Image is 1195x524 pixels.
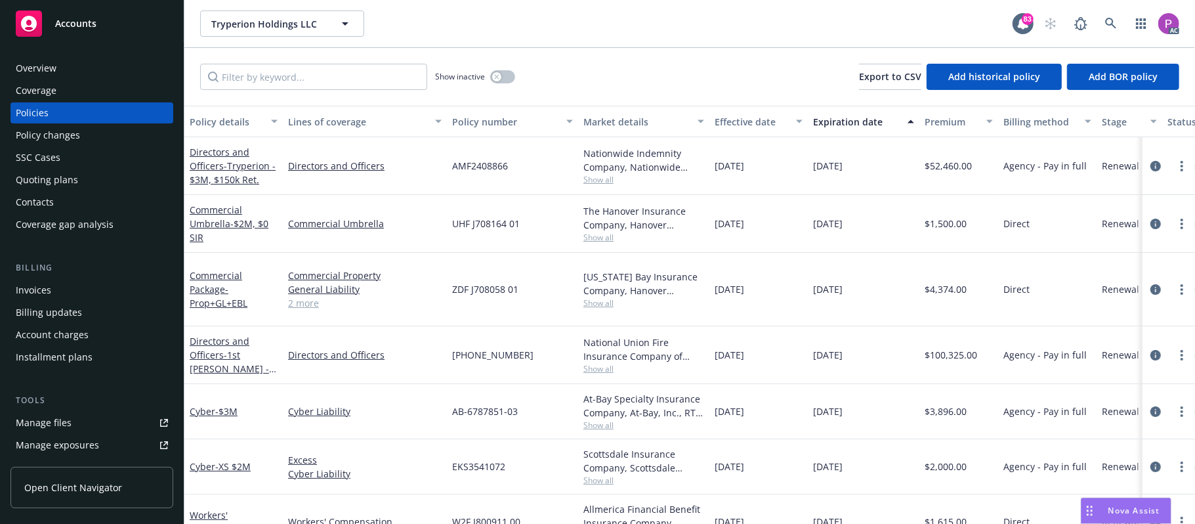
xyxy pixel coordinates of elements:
span: $4,374.00 [925,282,967,296]
div: Market details [583,115,690,129]
span: Agency - Pay in full [1003,159,1087,173]
span: [DATE] [715,282,744,296]
span: AB-6787851-03 [452,404,518,418]
span: ZDF J708058 01 [452,282,518,296]
a: Commercial Umbrella [190,204,268,244]
span: - XS $2M [215,460,251,473]
a: Cyber [190,405,238,418]
a: Commercial Property [288,269,442,282]
span: Add BOR policy [1089,70,1158,83]
div: Policies [16,102,49,123]
span: [DATE] [813,282,843,296]
a: Directors and Officers [190,146,276,186]
button: Billing method [998,106,1097,137]
span: [PHONE_NUMBER] [452,348,534,362]
a: more [1174,158,1190,174]
a: more [1174,347,1190,363]
span: Agency - Pay in full [1003,460,1087,473]
span: [DATE] [813,159,843,173]
span: AMF2408866 [452,159,508,173]
span: Export to CSV [859,70,921,83]
div: Premium [925,115,978,129]
span: Agency - Pay in full [1003,404,1087,418]
span: [DATE] [715,460,744,473]
a: circleInformation [1148,404,1164,420]
div: SSC Cases [16,147,60,168]
span: Tryperion Holdings LLC [211,17,325,31]
span: [DATE] [715,348,744,362]
div: Invoices [16,280,51,301]
span: Direct [1003,217,1030,230]
a: Commercial Umbrella [288,217,442,230]
div: Expiration date [813,115,900,129]
span: - $3M [215,405,238,418]
div: Policy details [190,115,263,129]
span: - Tryperion - $3M, $150k Ret. [190,160,276,186]
span: Renewal [1102,460,1139,473]
div: [US_STATE] Bay Insurance Company, Hanover Insurance Group [583,270,704,297]
a: Switch app [1128,11,1154,37]
div: Installment plans [16,347,93,368]
a: General Liability [288,282,442,296]
span: Show all [583,363,704,374]
a: Search [1098,11,1124,37]
div: Manage exposures [16,435,99,456]
span: UHF J708164 01 [452,217,520,230]
a: circleInformation [1148,282,1164,297]
div: Coverage gap analysis [16,214,114,235]
div: The Hanover Insurance Company, Hanover Insurance Group [583,204,704,232]
a: Quoting plans [10,169,173,190]
div: Billing updates [16,302,82,323]
span: Renewal [1102,348,1139,362]
span: Open Client Navigator [24,481,122,494]
div: Billing [10,261,173,274]
a: Installment plans [10,347,173,368]
a: Manage exposures [10,435,173,456]
div: Drag to move [1081,498,1098,523]
span: [DATE] [813,404,843,418]
span: [DATE] [715,159,744,173]
button: Add historical policy [927,64,1062,90]
a: Invoices [10,280,173,301]
div: Policy number [452,115,558,129]
span: Show all [583,420,704,431]
a: Cyber Liability [288,404,442,418]
a: Directors and Officers [190,335,269,389]
span: Direct [1003,282,1030,296]
a: Contacts [10,192,173,213]
span: $100,325.00 [925,348,977,362]
a: circleInformation [1148,347,1164,363]
span: Show all [583,297,704,309]
input: Filter by keyword... [200,64,427,90]
span: - 1st [PERSON_NAME] - $1M, $1M SIR [190,349,276,389]
div: Contacts [16,192,54,213]
span: Show all [583,232,704,243]
span: [DATE] [813,217,843,230]
span: [DATE] [813,348,843,362]
div: Coverage [16,80,56,101]
a: more [1174,459,1190,475]
div: Lines of coverage [288,115,427,129]
span: Show all [583,174,704,185]
button: Effective date [709,106,808,137]
div: Account charges [16,324,89,345]
span: [DATE] [715,404,744,418]
span: Show inactive [435,71,485,82]
span: $2,000.00 [925,460,967,473]
span: $1,500.00 [925,217,967,230]
a: Cyber Liability [288,467,442,481]
a: Coverage gap analysis [10,214,173,235]
span: Show all [583,475,704,486]
button: Stage [1097,106,1162,137]
a: Overview [10,58,173,79]
span: $3,896.00 [925,404,967,418]
button: Expiration date [808,106,919,137]
a: circleInformation [1148,459,1164,475]
a: Billing updates [10,302,173,323]
div: Quoting plans [16,169,78,190]
a: Directors and Officers [288,348,442,362]
a: Account charges [10,324,173,345]
div: Scottsdale Insurance Company, Scottsdale Insurance Company (Nationwide), RT Specialty Insurance S... [583,447,704,475]
span: Add historical policy [948,70,1040,83]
